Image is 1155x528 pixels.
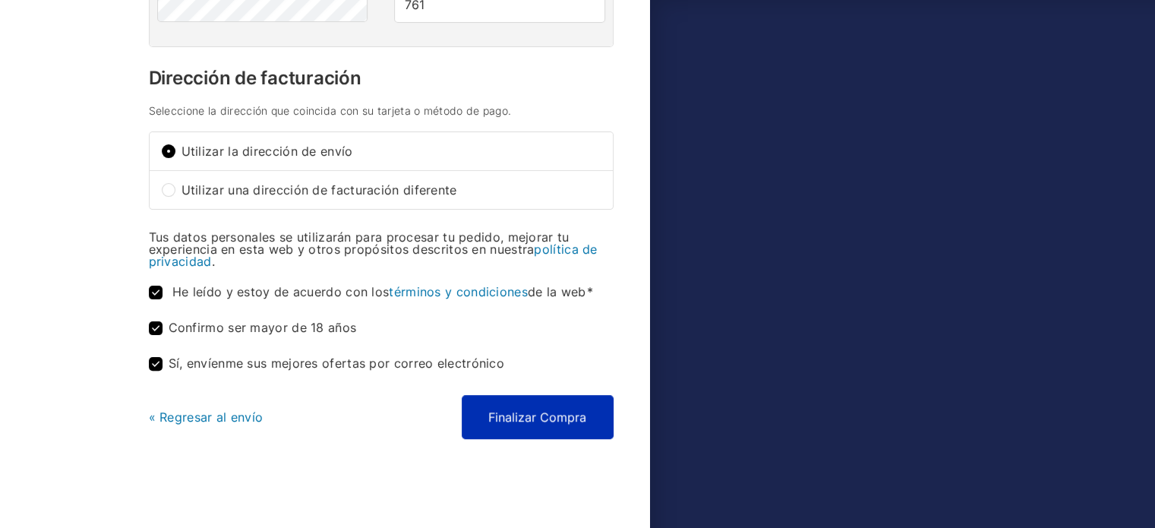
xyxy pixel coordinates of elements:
a: « Regresar al envío [149,409,264,425]
button: Finalizar Compra [462,395,614,439]
input: Sí, envíenme sus mejores ofertas por correo electrónico [149,357,163,371]
label: Sí, envíenme sus mejores ofertas por correo electrónico [149,357,505,371]
span: Utilizar una dirección de facturación diferente [181,184,601,196]
input: He leído y estoy de acuerdo con lostérminos y condicionesde la web [149,286,163,299]
a: política de privacidad [149,242,598,269]
label: Confirmo ser mayor de 18 años [149,321,357,335]
input: Confirmo ser mayor de 18 años [149,321,163,335]
span: He leído y estoy de acuerdo con los de la web [172,284,593,299]
h3: Dirección de facturación [149,69,614,87]
span: Utilizar la dirección de envío [181,145,601,157]
h4: Seleccione la dirección que coincida con su tarjeta o método de pago. [149,106,614,116]
a: términos y condiciones [389,284,528,299]
p: Tus datos personales se utilizarán para procesar tu pedido, mejorar tu experiencia en esta web y ... [149,231,614,267]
